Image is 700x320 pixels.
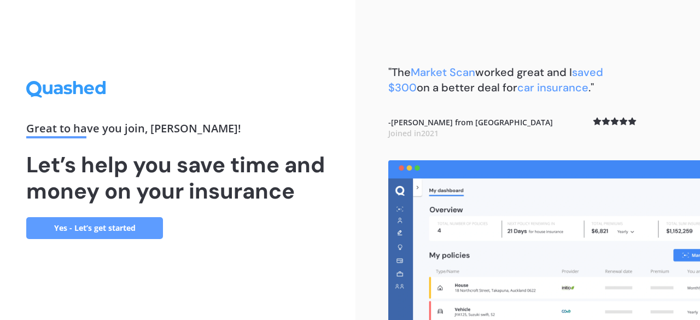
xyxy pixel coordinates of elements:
span: Market Scan [411,65,475,79]
a: Yes - Let’s get started [26,217,163,239]
div: Great to have you join , [PERSON_NAME] ! [26,123,329,138]
h1: Let’s help you save time and money on your insurance [26,152,329,204]
b: "The worked great and I on a better deal for ." [388,65,603,95]
span: Joined in 2021 [388,128,439,138]
b: - [PERSON_NAME] from [GEOGRAPHIC_DATA] [388,117,553,138]
span: car insurance [517,80,588,95]
img: dashboard.webp [388,160,700,320]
